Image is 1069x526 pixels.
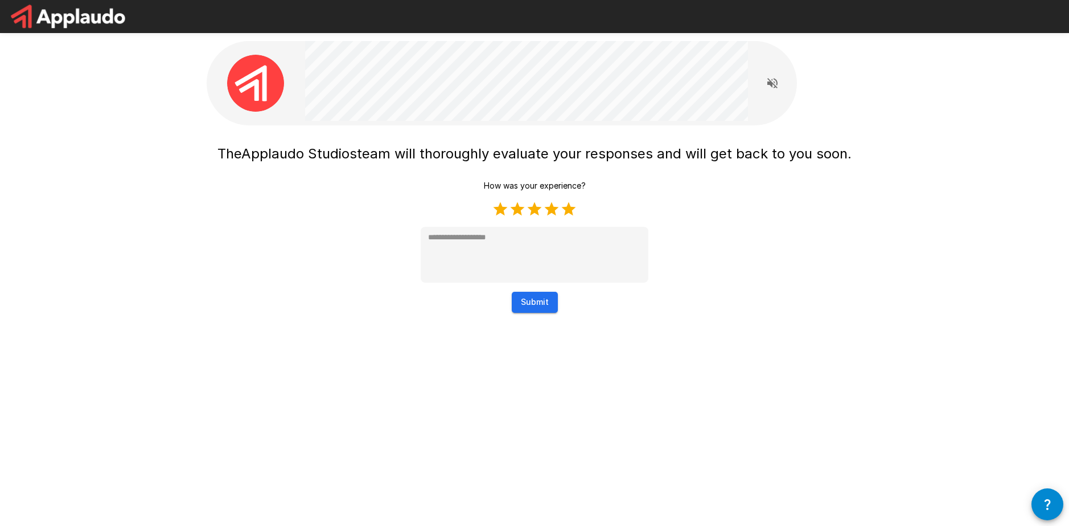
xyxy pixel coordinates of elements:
[241,145,357,162] span: Applaudo Studios
[217,145,241,162] span: The
[484,180,586,191] p: How was your experience?
[357,145,852,162] span: team will thoroughly evaluate your responses and will get back to you soon.
[761,72,784,95] button: Read questions aloud
[227,55,284,112] img: applaudo_avatar.png
[512,292,558,313] button: Submit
